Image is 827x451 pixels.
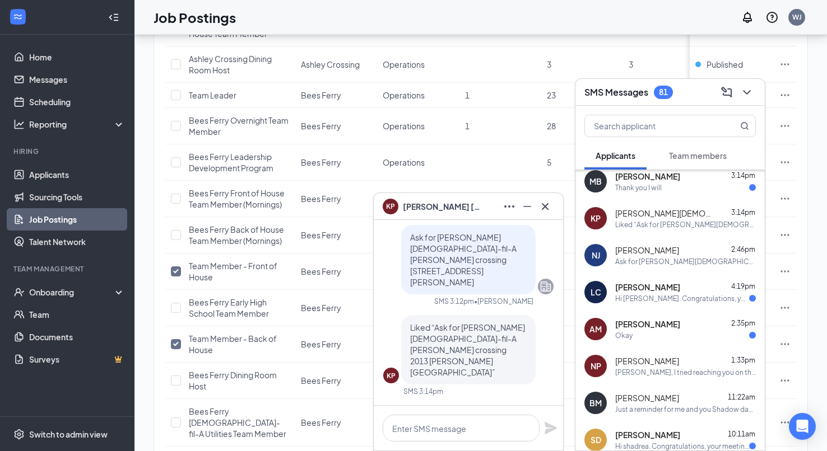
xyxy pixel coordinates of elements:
[547,157,551,167] span: 5
[189,406,286,439] span: Bees Ferry [DEMOGRAPHIC_DATA]-fil-A Utilities Team Member
[536,198,554,215] button: Cross
[410,232,517,287] span: Ask for [PERSON_NAME][DEMOGRAPHIC_DATA]-fil-A [PERSON_NAME] crossing [STREET_ADDRESS][PERSON_NAME]
[377,108,459,144] td: Operations
[615,429,680,440] span: [PERSON_NAME]
[731,171,755,180] span: 3:14pm
[403,200,481,213] span: [PERSON_NAME] [DEMOGRAPHIC_DATA]
[29,208,125,231] a: Job Postings
[792,12,802,22] div: WJ
[615,368,756,377] div: [PERSON_NAME], I tried reaching you on the phone number listed on your application, but it went s...
[301,230,341,240] span: Bees Ferry
[592,250,600,261] div: NJ
[615,392,679,403] span: [PERSON_NAME]
[295,46,377,83] td: Ashley Crossing
[779,302,791,313] svg: Ellipses
[29,91,125,113] a: Scheduling
[377,181,459,217] td: Operations
[189,333,277,355] span: Team Member - Back of House
[659,87,668,97] div: 81
[615,405,756,414] div: Just a reminder for me and you Shadow day 12-1 With [PERSON_NAME][DEMOGRAPHIC_DATA]-fil-A On [PER...
[154,8,236,27] h1: Job Postings
[383,121,425,131] span: Operations
[589,176,602,187] div: MB
[728,430,755,438] span: 10:11am
[13,264,123,274] div: Team Management
[295,181,377,217] td: Bees Ferry
[465,121,470,131] span: 1
[301,375,341,386] span: Bees Ferry
[731,356,755,364] span: 1:33pm
[13,429,25,440] svg: Settings
[615,208,716,219] span: [PERSON_NAME][DEMOGRAPHIC_DATA]
[29,68,125,91] a: Messages
[741,11,754,24] svg: Notifications
[295,217,377,253] td: Bees Ferry
[779,157,791,168] svg: Ellipses
[29,186,125,208] a: Sourcing Tools
[13,119,25,130] svg: Analysis
[591,286,601,298] div: LC
[779,59,791,70] svg: Ellipses
[377,46,459,83] td: Operations
[615,183,662,192] div: Thank you I will
[589,323,602,335] div: AM
[295,363,377,399] td: Bees Ferry
[615,281,680,293] span: [PERSON_NAME]
[301,194,341,204] span: Bees Ferry
[29,348,125,370] a: SurveysCrown
[589,397,602,408] div: BM
[584,86,648,98] h3: SMS Messages
[383,59,425,69] span: Operations
[720,86,733,99] svg: ComposeMessage
[189,115,289,137] span: Bees Ferry Overnight Team Member
[728,393,755,401] span: 11:22am
[189,297,269,318] span: Bees Ferry Early High School Team Member
[503,200,516,213] svg: Ellipses
[301,303,341,313] span: Bees Ferry
[301,417,341,427] span: Bees Ferry
[547,121,556,131] span: 28
[29,231,125,253] a: Talent Network
[547,59,551,69] span: 3
[410,322,525,377] span: Liked “Ask for [PERSON_NAME][DEMOGRAPHIC_DATA]-fil-A [PERSON_NAME] crossing 2013 [PERSON_NAME][GE...
[615,355,679,367] span: [PERSON_NAME]
[12,11,24,22] svg: WorkstreamLogo
[295,144,377,181] td: Bees Ferry
[544,421,557,435] svg: Plane
[718,83,736,101] button: ComposeMessage
[731,208,755,217] span: 3:14pm
[779,193,791,204] svg: Ellipses
[591,213,601,224] div: KP
[740,121,749,130] svg: MagnifyingGlass
[779,339,791,350] svg: Ellipses
[403,387,443,396] div: SMS 3:14pm
[474,297,533,306] span: • [PERSON_NAME]
[29,163,125,186] a: Applicants
[29,326,125,348] a: Documents
[500,198,518,215] button: Ellipses
[29,286,115,298] div: Onboarding
[301,59,360,69] span: Ashley Crossing
[295,326,377,363] td: Bees Ferry
[465,90,470,100] span: 1
[295,83,377,108] td: Bees Ferry
[29,119,126,130] div: Reporting
[789,413,816,440] div: Open Intercom Messenger
[765,11,779,24] svg: QuestionInfo
[189,370,277,391] span: Bees Ferry Dining Room Host
[295,253,377,290] td: Bees Ferry
[591,434,601,445] div: SD
[383,90,425,100] span: Operations
[615,171,680,182] span: [PERSON_NAME]
[189,261,277,282] span: Team Member - Front of House
[301,266,341,276] span: Bees Ferry
[539,280,552,293] svg: Company
[377,83,459,108] td: Operations
[189,152,273,173] span: Bees Ferry Leadership Development Program
[615,294,749,303] div: Hi [PERSON_NAME]. Congratulations, your meeting with [DEMOGRAPHIC_DATA]-fil-A for Leadership Deve...
[615,331,633,340] div: Okay
[615,245,679,256] span: [PERSON_NAME]
[779,120,791,131] svg: Ellipses
[731,245,755,253] span: 2:46pm
[521,200,534,213] svg: Minimize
